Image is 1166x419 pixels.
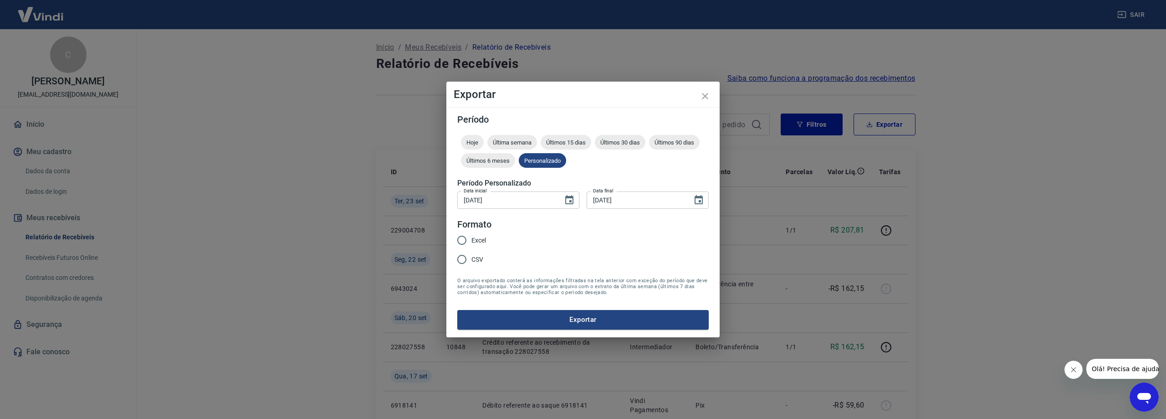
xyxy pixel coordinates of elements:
span: Últimos 6 meses [461,157,515,164]
div: Últimos 15 dias [541,135,591,150]
input: DD/MM/YYYY [457,191,557,208]
button: close [694,85,716,107]
div: Últimos 90 dias [649,135,700,150]
span: Últimos 15 dias [541,139,591,146]
iframe: Close message [1064,361,1083,379]
div: Últimos 6 meses [461,153,515,168]
iframe: Message from company [1086,359,1159,379]
div: Personalizado [519,153,566,168]
span: Últimos 30 dias [595,139,645,146]
button: Choose date, selected date is 11 de set de 2025 [560,191,578,209]
label: Data inicial [464,187,487,194]
button: Choose date, selected date is 23 de set de 2025 [690,191,708,209]
h4: Exportar [454,89,712,100]
span: O arquivo exportado conterá as informações filtradas na tela anterior com exceção do período que ... [457,278,709,295]
span: Personalizado [519,157,566,164]
span: Última semana [487,139,537,146]
div: Hoje [461,135,484,150]
span: Excel [471,236,486,245]
span: Hoje [461,139,484,146]
iframe: Button to launch messaging window [1130,383,1159,412]
h5: Período [457,115,709,124]
h5: Período Personalizado [457,179,709,188]
span: Olá! Precisa de ajuda? [5,6,77,14]
legend: Formato [457,218,491,231]
span: CSV [471,255,483,264]
button: Exportar [457,310,709,329]
span: Últimos 90 dias [649,139,700,146]
div: Últimos 30 dias [595,135,645,150]
label: Data final [593,187,614,194]
div: Última semana [487,135,537,150]
input: DD/MM/YYYY [587,191,686,208]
